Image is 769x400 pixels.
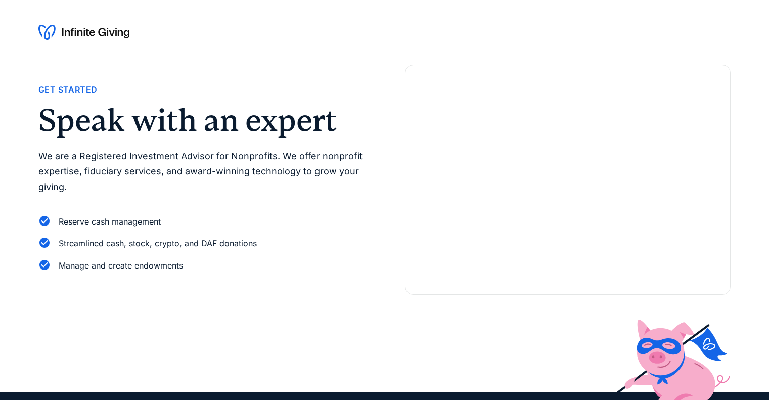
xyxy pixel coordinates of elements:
[59,237,257,250] div: Streamlined cash, stock, crypto, and DAF donations
[422,98,714,278] iframe: Form 0
[38,83,97,97] div: Get Started
[59,259,183,273] div: Manage and create endowments
[38,149,364,195] p: We are a Registered Investment Advisor for Nonprofits. We offer nonprofit expertise, fiduciary se...
[59,215,161,229] div: Reserve cash management
[38,105,364,136] h2: Speak with an expert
